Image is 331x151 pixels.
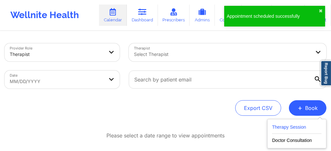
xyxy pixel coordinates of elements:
[215,5,242,26] a: Coaches
[319,8,323,14] button: close
[190,5,215,26] a: Admins
[272,134,322,144] button: Doctor Consultation
[235,100,281,116] button: Export CSV
[129,70,326,89] input: Search by patient email
[272,123,322,134] button: Therapy Session
[158,5,190,26] a: Prescribers
[106,132,225,139] p: Please select a date range to view appointments
[321,60,331,86] a: Report Bug
[99,5,127,26] a: Calendar
[298,106,303,110] span: +
[10,47,104,61] div: Therapist
[289,100,326,116] button: +Book
[127,5,158,26] a: Dashboard
[227,13,319,19] div: Appointment scheduled successfully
